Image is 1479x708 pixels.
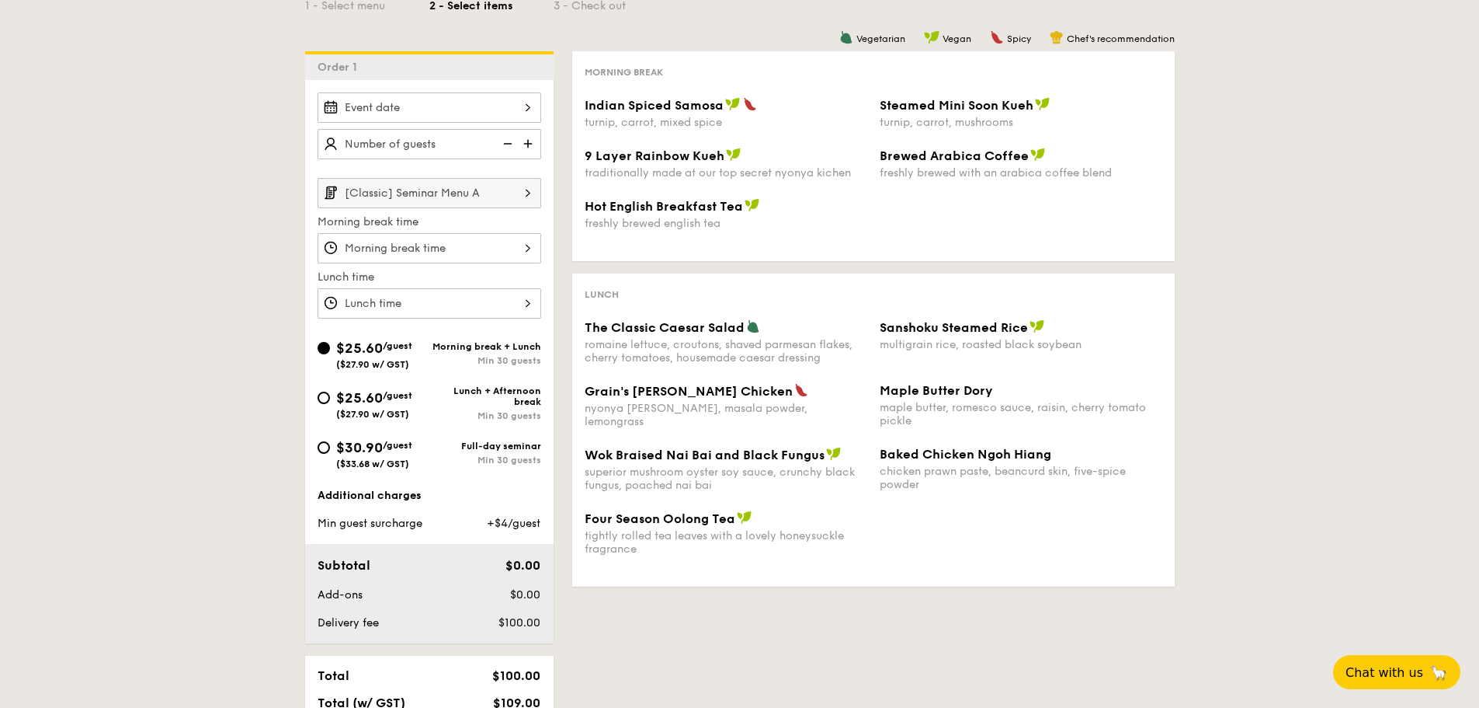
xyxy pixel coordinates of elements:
[429,410,541,421] div: Min 30 guests
[1050,30,1064,44] img: icon-chef-hat.a58ddaea.svg
[880,166,1162,180] div: freshly brewed with an arabica coffee blend
[880,447,1051,462] span: Baked Chicken Ngoh Hiang
[495,129,518,159] img: icon-reduce.1d2dbef1.svg
[839,30,853,44] img: icon-vegetarian.fe4039eb.svg
[826,447,842,461] img: icon-vegan.f8ff3823.svg
[318,488,541,504] div: Additional charges
[1035,97,1050,111] img: icon-vegan.f8ff3823.svg
[429,355,541,366] div: Min 30 guests
[318,342,330,354] input: $25.60/guest($27.90 w/ GST)Morning break + LunchMin 30 guests
[737,511,752,525] img: icon-vegan.f8ff3823.svg
[745,198,760,212] img: icon-vegan.f8ff3823.svg
[585,402,867,428] div: nyonya [PERSON_NAME], masala powder, lemongrass
[318,558,370,573] span: Subtotal
[429,455,541,466] div: Min 30 guests
[336,439,383,456] span: $30.90
[880,98,1033,113] span: Steamed Mini Soon Kueh
[383,340,412,351] span: /guest
[880,401,1162,427] div: maple butter, romesco sauce, raisin, cherry tomato pickle
[492,668,540,683] span: $100.00
[318,270,541,285] label: Lunch time
[990,30,1004,44] img: icon-spicy.37a8142b.svg
[585,199,743,214] span: Hot English Breakfast Tea
[1345,665,1423,680] span: Chat with us
[318,517,422,530] span: Min guest surcharge
[1007,33,1031,44] span: Spicy
[1029,319,1045,333] img: icon-vegan.f8ff3823.svg
[585,148,724,163] span: 9 Layer Rainbow Kueh
[726,148,741,162] img: icon-vegan.f8ff3823.svg
[585,511,735,526] span: Four Season Oolong Tea
[880,383,993,398] span: Maple Butter Dory
[924,30,939,44] img: icon-vegan.f8ff3823.svg
[794,383,808,397] img: icon-spicy.37a8142b.svg
[585,166,867,180] div: traditionally made at our top secret nyonya kichen
[318,588,363,602] span: Add-ons
[585,448,825,462] span: Wok Braised Nai Bai and Black Fungus
[515,178,541,208] img: icon-chevron-right.3c0dfbd6.svg
[585,384,793,399] span: Grain's [PERSON_NAME] Chicken
[1030,148,1046,162] img: icon-vegan.f8ff3823.svg
[383,390,412,401] span: /guest
[510,588,540,602] span: $0.00
[336,340,383,357] span: $25.60
[585,320,745,335] span: The Classic Caesar Salad
[585,67,663,78] span: Morning break
[498,616,540,630] span: $100.00
[383,440,412,451] span: /guest
[318,288,541,319] input: Lunch time
[429,341,541,352] div: Morning break + Lunch
[429,441,541,452] div: Full-day seminar
[880,148,1029,163] span: Brewed Arabica Coffee
[336,359,409,370] span: ($27.90 w/ GST)
[585,289,619,300] span: Lunch
[336,459,409,469] span: ($33.68 w/ GST)
[585,217,867,230] div: freshly brewed english tea
[725,97,741,111] img: icon-vegan.f8ff3823.svg
[746,319,760,333] img: icon-vegetarian.fe4039eb.svg
[318,441,330,454] input: $30.90/guest($33.68 w/ GST)Full-day seminarMin 30 guests
[880,116,1162,129] div: turnip, carrot, mushrooms
[585,338,867,364] div: romaine lettuce, croutons, shaved parmesan flakes, cherry tomatoes, housemade caesar dressing
[943,33,971,44] span: Vegan
[743,97,757,111] img: icon-spicy.37a8142b.svg
[880,465,1162,491] div: chicken prawn paste, beancurd skin, five-spice powder
[585,98,724,113] span: Indian Spiced Samosa
[856,33,905,44] span: Vegetarian
[318,214,541,230] label: Morning break time
[585,466,867,492] div: superior mushroom oyster soy sauce, crunchy black fungus, poached nai bai
[318,61,363,74] span: Order 1
[518,129,541,159] img: icon-add.58712e84.svg
[880,320,1028,335] span: Sanshoku Steamed Rice
[1067,33,1175,44] span: Chef's recommendation
[487,517,540,530] span: +$4/guest
[318,129,541,159] input: Number of guests
[1429,664,1448,682] span: 🦙
[336,409,409,420] span: ($27.90 w/ GST)
[336,389,383,406] span: $25.60
[585,529,867,556] div: tightly rolled tea leaves with a lovely honeysuckle fragrance
[505,558,540,573] span: $0.00
[585,116,867,129] div: turnip, carrot, mixed spice
[318,233,541,263] input: Morning break time
[318,616,379,630] span: Delivery fee
[429,385,541,407] div: Lunch + Afternoon break
[318,392,330,404] input: $25.60/guest($27.90 w/ GST)Lunch + Afternoon breakMin 30 guests
[318,92,541,123] input: Event date
[318,668,349,683] span: Total
[880,338,1162,351] div: multigrain rice, roasted black soybean
[1333,655,1460,689] button: Chat with us🦙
